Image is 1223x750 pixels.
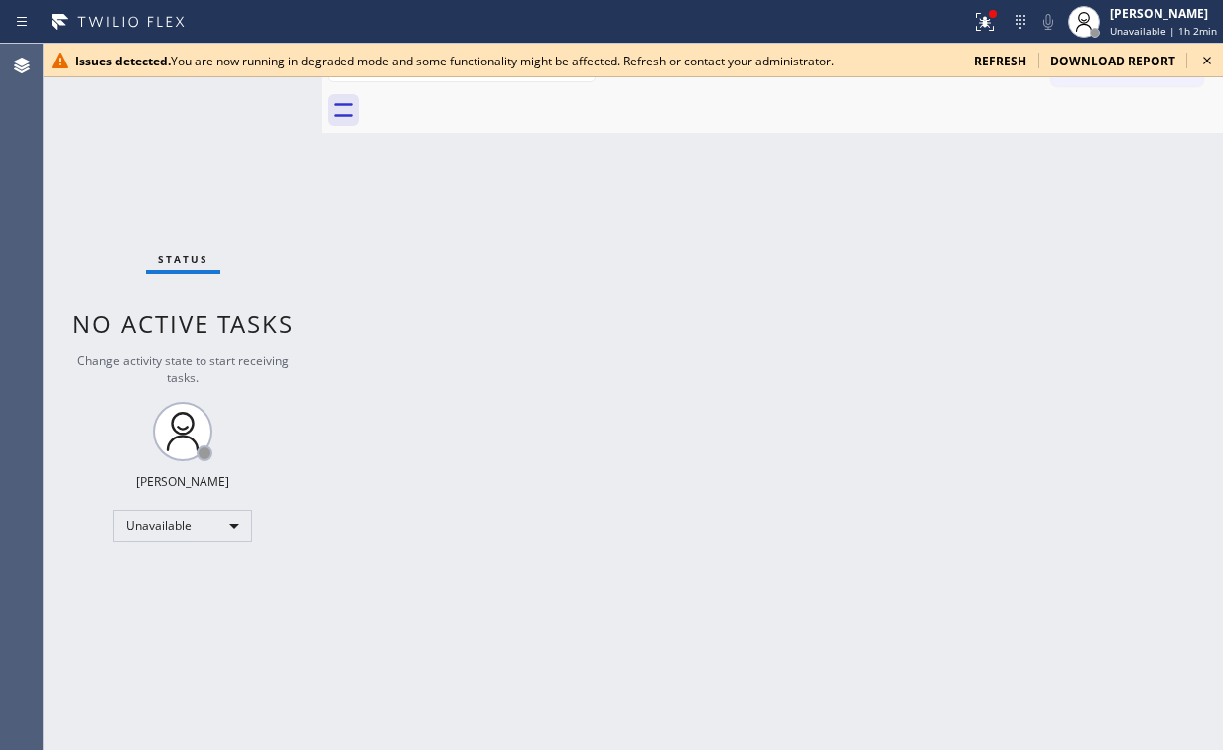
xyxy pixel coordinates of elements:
[77,352,289,386] span: Change activity state to start receiving tasks.
[75,53,171,69] b: Issues detected.
[75,53,958,69] div: You are now running in degraded mode and some functionality might be affected. Refresh or contact...
[113,510,252,542] div: Unavailable
[1034,8,1062,36] button: Mute
[974,53,1026,69] span: refresh
[1110,5,1217,22] div: [PERSON_NAME]
[136,473,229,490] div: [PERSON_NAME]
[158,252,208,266] span: Status
[72,308,294,340] span: No active tasks
[1050,53,1175,69] span: download report
[1110,24,1217,38] span: Unavailable | 1h 2min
